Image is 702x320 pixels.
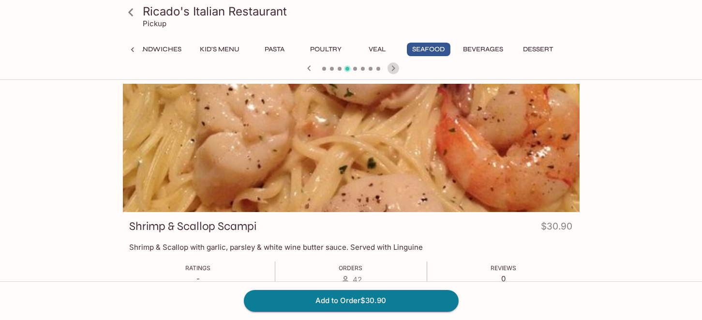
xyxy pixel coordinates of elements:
div: Shrimp & Scallop Scampi [123,84,580,212]
button: Dessert [517,43,560,56]
h3: Shrimp & Scallop Scampi [130,219,257,234]
button: Veal [356,43,399,56]
h3: Ricado's Italian Restaurant [143,4,576,19]
p: - [186,274,211,283]
span: 42 [353,275,362,284]
p: 0 [491,274,517,283]
span: Orders [339,264,363,272]
button: Beverages [458,43,509,56]
p: Shrimp & Scallop with garlic, parsley & white wine butter sauce. Served with Linguine [130,243,573,252]
button: Seafood [407,43,450,56]
button: Poultry [304,43,348,56]
h4: $30.90 [541,219,573,238]
p: Pickup [143,19,167,28]
button: Add to Order$30.90 [244,290,459,311]
span: Reviews [491,264,517,272]
button: Pasta [253,43,297,56]
button: Kid's Menu [195,43,245,56]
button: Sandwiches [130,43,187,56]
span: Ratings [186,264,211,272]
